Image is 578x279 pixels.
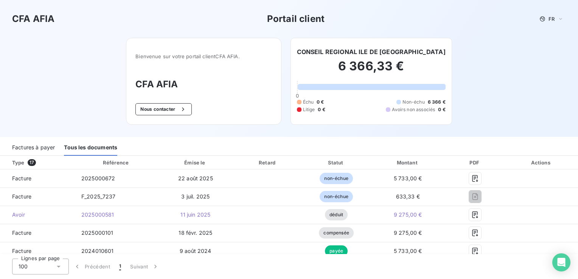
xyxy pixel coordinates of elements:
[8,159,74,166] div: Type
[394,248,422,254] span: 5 733,00 €
[119,263,121,270] span: 1
[6,247,69,255] span: Facture
[318,106,325,113] span: 0 €
[392,106,435,113] span: Avoirs non associés
[396,193,420,200] span: 633,33 €
[135,53,272,59] span: Bienvenue sur votre portail client CFA AFIA .
[69,259,115,274] button: Précédent
[297,47,446,56] h6: CONSEIL REGIONAL ILE DE [GEOGRAPHIC_DATA]
[81,175,115,181] span: 2025000672
[394,211,422,218] span: 9 275,00 €
[6,229,69,237] span: Facture
[317,99,324,105] span: 0 €
[135,103,191,115] button: Nous contacter
[19,263,28,270] span: 100
[6,175,69,182] span: Facture
[81,193,116,200] span: F_2025_7237
[180,211,210,218] span: 11 juin 2025
[507,159,577,166] div: Actions
[103,160,129,166] div: Référence
[372,159,444,166] div: Montant
[135,77,272,91] h3: CFA AFIA
[178,175,213,181] span: 22 août 2025
[81,211,114,218] span: 2025000581
[447,159,503,166] div: PDF
[235,159,301,166] div: Retard
[394,175,422,181] span: 5 733,00 €
[319,227,353,239] span: compensée
[402,99,424,105] span: Non-échu
[81,229,113,236] span: 2025000101
[115,259,126,274] button: 1
[303,99,314,105] span: Échu
[179,229,212,236] span: 18 févr. 2025
[81,248,114,254] span: 2024010601
[126,259,164,274] button: Suivant
[325,209,348,220] span: déduit
[12,140,55,156] div: Factures à payer
[159,159,232,166] div: Émise le
[6,211,69,219] span: Avoir
[325,245,348,257] span: payée
[394,229,422,236] span: 9 275,00 €
[180,248,211,254] span: 9 août 2024
[267,12,325,26] h3: Portail client
[552,253,570,271] div: Open Intercom Messenger
[320,173,353,184] span: non-échue
[548,16,555,22] span: FR
[181,193,210,200] span: 3 juil. 2025
[428,99,446,105] span: 6 366 €
[303,106,315,113] span: Litige
[296,93,299,99] span: 0
[320,191,353,202] span: non-échue
[64,140,117,156] div: Tous les documents
[12,12,54,26] h3: CFA AFIA
[438,106,445,113] span: 0 €
[6,193,69,200] span: Facture
[28,159,36,166] span: 17
[297,59,446,81] h2: 6 366,33 €
[304,159,369,166] div: Statut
